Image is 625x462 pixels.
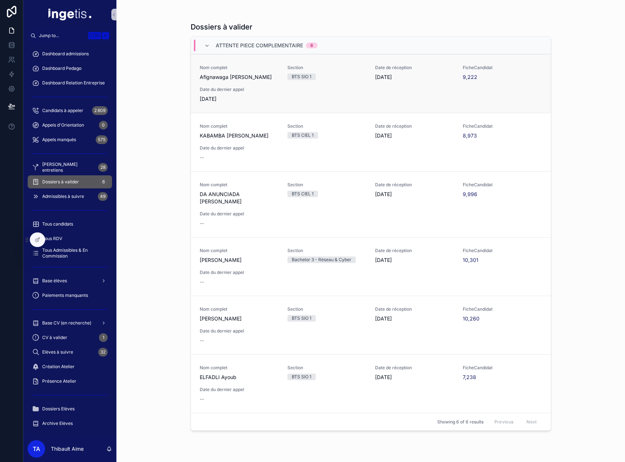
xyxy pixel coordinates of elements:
[375,248,454,254] span: Date de réception
[375,306,454,312] span: Date de réception
[200,256,279,264] span: [PERSON_NAME]
[28,190,112,203] a: Admissibles à suivre49
[42,421,73,426] span: Archive Elèves
[191,296,551,354] a: Nom complet[PERSON_NAME]SectionBTS SIO 1Date de réception[DATE]FicheCandidat10,260Date du dernier...
[42,194,84,199] span: Admissibles à suivre
[28,104,112,117] a: Candidats à appeler2 809
[463,256,478,264] a: 10,301
[375,182,454,188] span: Date de réception
[200,87,279,92] span: Date du dernier appel
[200,182,279,188] span: Nom complet
[28,316,112,330] a: Base CV (en recherche)
[463,248,542,254] span: FicheCandidat
[99,121,108,130] div: 0
[28,133,112,146] a: Appels manqués575
[437,419,483,425] span: Showing 6 of 6 results
[42,278,67,284] span: Base élèves
[200,154,204,161] span: --
[23,42,116,436] div: scrollable content
[375,365,454,371] span: Date de réception
[42,236,62,242] span: Tous RDV
[200,306,279,312] span: Nom complet
[28,247,112,260] a: Tous Admissibles & En Commission
[200,191,279,205] span: DA ANUNCIADA [PERSON_NAME]
[98,163,108,172] div: 28
[200,73,279,81] span: Afignawaga [PERSON_NAME]
[103,33,108,39] span: K
[51,445,84,453] p: Thibault Aime
[200,270,279,275] span: Date du dernier appel
[42,122,84,128] span: Appels d'Orientation
[200,387,279,393] span: Date du dernier appel
[28,289,112,302] a: Paiements manquants
[28,161,112,174] a: [PERSON_NAME] entretiens28
[42,51,89,57] span: Dashboard admissions
[375,191,454,198] span: [DATE]
[200,278,204,286] span: --
[92,106,108,115] div: 2 809
[200,211,279,217] span: Date du dernier appel
[292,256,351,263] div: Bachelor 3 - Réseau & Cyber
[292,73,311,80] div: BTS SIO 1
[463,132,477,139] span: 8,973
[200,365,279,371] span: Nom complet
[200,132,279,139] span: KABAMBA [PERSON_NAME]
[463,73,477,81] a: 9,222
[375,315,454,322] span: [DATE]
[191,22,252,32] h1: Dossiers à valider
[200,220,204,227] span: --
[200,395,204,403] span: --
[42,364,75,370] span: Création Atelier
[463,191,477,198] a: 9,996
[463,365,542,371] span: FicheCandidat
[28,218,112,231] a: Tous candidats
[200,65,279,71] span: Nom complet
[42,292,88,298] span: Paiements manquants
[28,417,112,430] a: Archive Elèves
[375,256,454,264] span: [DATE]
[42,80,105,86] span: Dashboard Relation Entreprise
[287,365,366,371] span: Section
[287,65,366,71] span: Section
[42,221,73,227] span: Tous candidats
[463,182,542,188] span: FicheCandidat
[42,137,76,143] span: Appels manqués
[200,328,279,334] span: Date du dernier appel
[42,320,91,326] span: Base CV (en recherche)
[28,76,112,89] a: Dashboard Relation Entreprise
[48,9,91,20] img: App logo
[191,237,551,296] a: Nom complet[PERSON_NAME]SectionBachelor 3 - Réseau & CyberDate de réception[DATE]FicheCandidat10,...
[463,374,476,381] a: 7,238
[42,162,95,173] span: [PERSON_NAME] entretiens
[42,65,81,71] span: Dashboard Pedago
[287,182,366,188] span: Section
[28,29,112,42] button: Jump to...CtrlK
[28,62,112,75] a: Dashboard Pedago
[42,335,67,340] span: CV à valider
[99,333,108,342] div: 1
[42,108,83,113] span: Candidats à appeler
[39,33,85,39] span: Jump to...
[191,113,551,171] a: Nom completKABAMBA [PERSON_NAME]SectionBTS CIEL 1Date de réception[DATE]FicheCandidat8,973Date du...
[98,348,108,357] div: 32
[200,145,279,151] span: Date du dernier appel
[216,42,303,49] span: Attente piece complementaire
[292,132,314,139] div: BTS CIEL 1
[200,248,279,254] span: Nom complet
[42,247,105,259] span: Tous Admissibles & En Commission
[375,132,454,139] span: [DATE]
[287,248,366,254] span: Section
[28,375,112,388] a: Présence Atelier
[200,337,204,344] span: --
[28,331,112,344] a: CV à valider1
[463,315,479,322] a: 10,260
[200,123,279,129] span: Nom complet
[42,378,76,384] span: Présence Atelier
[96,135,108,144] div: 575
[375,123,454,129] span: Date de réception
[310,43,313,48] div: 6
[191,54,551,113] a: Nom completAfignawaga [PERSON_NAME]SectionBTS SIO 1Date de réception[DATE]FicheCandidat9,222Date ...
